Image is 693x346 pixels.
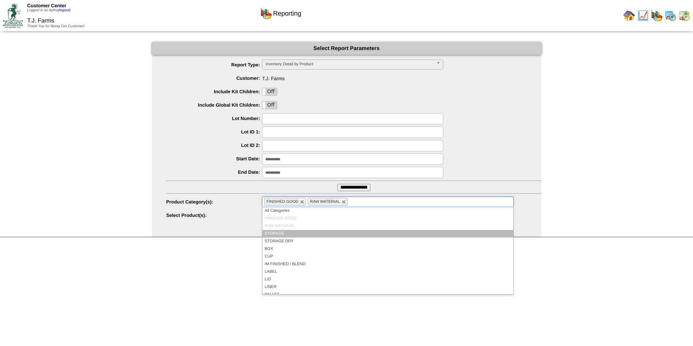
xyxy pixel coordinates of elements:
[310,199,340,204] span: RAW MATERIAL
[262,253,513,260] li: CUP
[262,268,513,276] li: LABEL
[166,199,262,205] label: Product Category(s):
[262,101,277,109] div: OnOff
[651,10,663,21] img: graph.gif
[166,89,262,94] label: Include Kit Children:
[27,24,85,28] span: Thank You for Being Our Customer!
[262,291,513,298] li: PALLET
[166,75,262,81] label: Customer:
[262,102,277,109] label: Off
[262,215,513,222] li: FINISHED GOOD
[262,88,277,95] label: Off
[262,238,513,245] li: STORAGE DRY
[262,88,277,96] div: OnOff
[262,276,513,283] li: LID
[152,42,541,55] div: Select Report Parameters
[27,3,66,8] span: Customer Center
[262,260,513,268] li: IM FINISHED / BLEND
[166,129,262,135] label: Lot ID 1:
[265,60,433,69] span: Inventory Detail by Product
[166,102,262,108] label: Include Global Kit Children:
[260,8,272,19] img: graph.gif
[166,62,262,67] label: Report Type:
[58,8,71,12] a: (logout)
[166,210,541,239] div: Please Wait
[166,73,541,81] span: T.J. Farms
[3,3,23,28] img: ZoRoCo_Logo(Green%26Foil)%20jpg.webp
[262,222,513,230] li: RAW MATERIAL
[262,207,513,215] li: All Categories
[273,10,301,17] span: Reporting
[27,8,71,12] span: Logged in as Apfna
[637,10,649,21] img: line_graph.gif
[262,245,513,253] li: BOX
[166,169,262,175] label: End Date:
[166,213,262,218] label: Select Product(s):
[262,283,513,291] li: LINER
[679,10,690,21] img: calendarinout.gif
[166,156,262,161] label: Start Date:
[27,18,54,24] span: T.J. Farms
[262,230,513,238] li: STORAGE
[166,116,262,121] label: Lot Number:
[166,143,262,148] label: Lot ID 2:
[623,10,635,21] img: home.gif
[266,199,298,204] span: FINISHED GOOD
[665,10,676,21] img: calendarprod.gif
